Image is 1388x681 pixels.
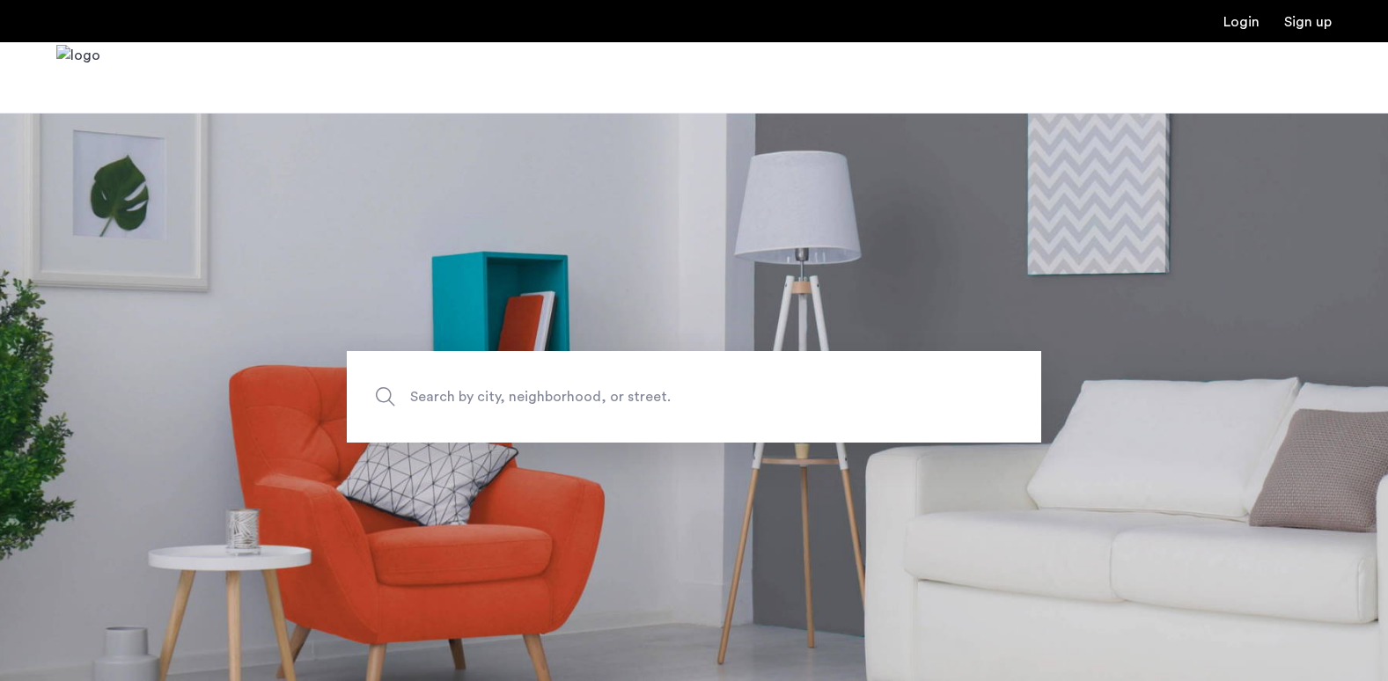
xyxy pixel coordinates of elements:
[56,45,100,111] a: Cazamio Logo
[1284,15,1332,29] a: Registration
[1223,15,1259,29] a: Login
[410,385,896,409] span: Search by city, neighborhood, or street.
[56,45,100,111] img: logo
[347,351,1041,443] input: Apartment Search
